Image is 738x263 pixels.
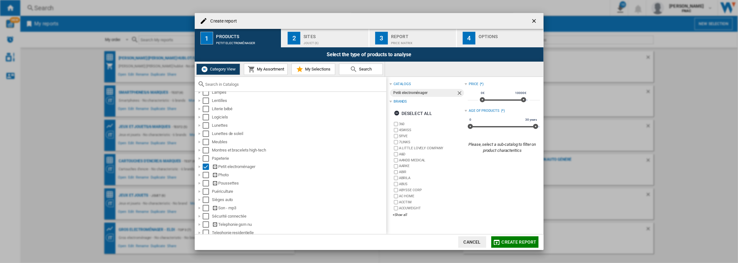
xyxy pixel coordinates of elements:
[480,91,486,96] span: 0€
[394,140,398,144] input: brand.name
[393,212,465,217] div: +Show all
[203,230,212,236] md-checkbox: Select
[393,89,456,97] div: Petit electroménager
[212,89,385,96] div: Lampes
[212,180,385,186] div: Poussettes
[203,164,212,170] md-checkbox: Select
[399,188,465,192] label: ABYSSE CORP
[216,38,279,45] div: Petit electroménager
[195,47,544,62] div: Select the type of products to analyse
[255,67,284,71] span: My Assortment
[394,122,398,126] input: brand.name
[399,164,465,168] label: AARKE
[203,213,212,219] md-checkbox: Select
[203,180,212,186] md-checkbox: Select
[491,236,539,248] button: Create report
[399,152,465,157] label: A&D
[394,134,398,138] input: brand.name
[212,213,385,219] div: Sécurité connectée
[203,197,212,203] md-checkbox: Select
[304,67,330,71] span: My Selections
[216,31,279,38] div: Products
[203,114,212,120] md-checkbox: Select
[463,32,475,44] div: 4
[394,188,398,192] input: brand.name
[244,64,288,75] button: My Assortment
[203,122,212,129] md-checkbox: Select
[206,82,383,87] input: Search in Catalogs
[399,176,465,180] label: ABRILA
[394,128,398,132] input: brand.name
[212,221,385,228] div: Telephonie gsm nu
[203,131,212,137] md-checkbox: Select
[399,122,465,126] label: 360
[288,32,300,44] div: 2
[212,106,385,112] div: Literie bébé
[212,139,385,145] div: Meubles
[469,108,500,113] div: Age of products
[514,91,527,96] span: 10000€
[394,206,398,210] input: brand.name
[456,90,464,98] ng-md-icon: Remove
[394,182,398,186] input: brand.name
[394,152,398,156] input: brand.name
[391,38,454,45] div: Price Matrix
[212,164,385,170] div: Petit electroménager
[394,99,407,104] div: Brands
[203,188,212,195] md-checkbox: Select
[203,205,212,211] md-checkbox: Select
[212,197,385,203] div: Sièges auto
[394,146,398,150] input: brand.name
[394,170,398,174] input: brand.name
[502,239,537,245] span: Create report
[457,29,544,47] button: 4 Options
[394,108,432,119] div: Deselect all
[399,158,465,163] label: AANDD MEDICAL
[465,142,540,153] div: Please, select a sub-catalog to filter on product characteritics
[399,140,465,145] label: 7LINKS
[282,29,369,47] button: 2 Sites Jouet (6)
[203,98,212,104] md-checkbox: Select
[196,64,240,75] button: Category View
[304,38,366,45] div: Jouet (6)
[212,98,385,104] div: Lentilles
[369,29,457,47] button: 3 Report Price Matrix
[203,155,212,162] md-checkbox: Select
[212,114,385,120] div: Logiciels
[399,182,465,186] label: ABUS
[200,32,213,44] div: 1
[212,188,385,195] div: Puériculture
[399,194,465,199] label: AC HOME
[212,172,385,178] div: Photo
[399,170,465,174] label: ABIR
[304,31,366,38] div: Sites
[212,131,385,137] div: Lunettes de soleil
[394,82,411,87] div: catalogs
[208,67,236,71] span: Category View
[399,134,465,138] label: 5FIVE
[203,106,212,112] md-checkbox: Select
[207,18,237,24] h4: Create report
[528,15,541,27] button: getI18NText('BUTTONS.CLOSE_DIALOG')
[394,158,398,162] input: brand.name
[469,82,478,87] div: Price
[203,221,212,228] md-checkbox: Select
[203,172,212,178] md-checkbox: Select
[339,64,383,75] button: Search
[375,32,388,44] div: 3
[203,147,212,153] md-checkbox: Select
[291,64,335,75] button: My Selections
[394,176,398,180] input: brand.name
[392,108,434,119] button: Deselect all
[203,89,212,96] md-checkbox: Select
[479,31,541,38] div: Options
[524,117,538,122] span: 30 years
[212,230,385,236] div: Telephonie residentielle
[357,67,372,71] span: Search
[394,200,398,204] input: brand.name
[468,117,472,122] span: 0
[212,155,385,162] div: Papeterie
[399,146,465,151] label: A LITTLE LOVELY COMPANY
[399,200,465,205] label: ACCTIM
[394,164,398,168] input: brand.name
